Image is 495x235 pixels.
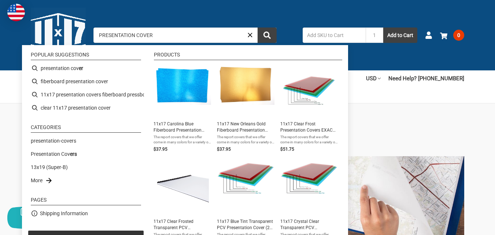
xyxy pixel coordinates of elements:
span: 11x17 Clear Frosted Transparent PCV Presentation Cover (20 Sheets per Pack)(Oversized) [154,219,211,231]
li: Presentation Covers [28,147,144,161]
li: fiberboard presentation cover [28,75,144,88]
li: 11x17 Carolina Blue Fiberboard Presentation Cover (20 Sheets per Pack)(EXACT CUT) [151,62,214,156]
a: Shipping Information [40,210,88,217]
span: 11x17 New Orleans Gold Fiberboard Presentation Cover (20 Sheets per Pack)(EXACT CUT) [217,121,274,133]
span: 11x17 Clear Frost Presentation Covers EXACT CUT 11"x17" (20 per packs) [280,121,338,133]
img: 11x17 Crystal Clear Transparent PCV Presentation Cover (20 Sheets per Pack) [280,162,338,196]
li: clear 11x17 presentation cover [28,101,144,114]
span: 0 [453,30,464,41]
button: Chat offline leave a message [7,206,106,230]
a: 13x19 (Super-B) [31,164,68,171]
li: Shipping Information [28,207,144,220]
span: 11x17 Carolina Blue Fiberboard Presentation Cover (20 Sheets per Pack)(EXACT CUT) [154,121,211,133]
button: Add to Cart [383,27,417,43]
li: 11x17 presentation covers fiberboard pressboard [28,88,144,101]
a: Presentation Covers [31,150,77,158]
input: Add SKU to Cart [303,27,366,43]
span: $51.75 [280,147,294,152]
a: 0 [440,26,464,45]
a: Need Help? [PHONE_NUMBER] [388,70,464,87]
span: The report covers that we offer come in many colors for a variety of choices when personalizing y... [280,135,338,145]
li: 11x17 Clear Frost Presentation Covers EXACT CUT 11"x17" (20 per packs) [277,62,341,156]
img: 11x17 Clear Frosted Transparent PCV Presentation Cover (20 Sheets per Pack) [156,162,209,215]
input: Search by keyword, brand or SKU [93,27,277,43]
b: ers [70,151,77,157]
li: Pages [31,197,141,205]
a: 11x17 New Orleans Gold Fiberboard Presentation Cover (20 Sheets per Pack)(EXACT CUT)11x17 New Orl... [217,65,274,153]
a: 11x17 Carolina Blue Fiberboard Presentation Cover (20 Sheets per Pack)(EXACT CUT)11x17 Carolina B... [154,65,211,153]
li: Products [154,52,342,60]
span: $37.95 [217,147,231,152]
li: More [28,174,144,187]
li: presentation-covers [28,134,144,147]
li: presentation cover [28,62,144,75]
img: duty and tax information for United States [7,4,25,21]
span: The report covers that we offer come in many colors for a variety of choices when personalizing y... [217,135,274,145]
img: 11x17 Blue Tint Transparent PCV Presentation Cover (20 Sheets per Pack)(Discontinued) [217,162,274,196]
a: Close [246,31,254,39]
img: 11x17 Clear Frost Presentation Covers EXACT CUT 11"x17" (20 per packs) [282,65,336,118]
b: er [79,65,83,72]
li: 11x17 New Orleans Gold Fiberboard Presentation Cover (20 Sheets per Pack)(EXACT CUT) [214,62,277,156]
span: The report covers that we offer come in many colors for a variety of choices when personalizing y... [154,135,211,145]
li: 13x19 (Super-B) [28,161,144,174]
a: USD [366,70,381,87]
img: 11x17.com [31,8,86,63]
img: 11x17 Carolina Blue Fiberboard Presentation Cover (20 Sheets per Pack)(EXACT CUT) [154,65,211,105]
li: Categories [31,125,141,133]
a: presentation-covers [31,137,76,145]
li: Popular suggestions [31,52,141,60]
img: 11x17 New Orleans Gold Fiberboard Presentation Cover (20 Sheets per Pack)(EXACT CUT) [217,65,274,105]
span: 11x17 Crystal Clear Transparent PCV Presentation Cover (20 Sheets per Pack)(Oversized) [280,219,338,231]
span: $37.95 [154,147,167,152]
span: 11x17 Blue Tint Transparent PCV Presentation Cover (20 Sheets per Pack)(Discontinued)(Oversized) [217,219,274,231]
a: 11x17 Clear Frost Presentation Covers EXACT CUT 11"x17" (20 per packs)11x17 Clear Frost Presentat... [280,65,338,153]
